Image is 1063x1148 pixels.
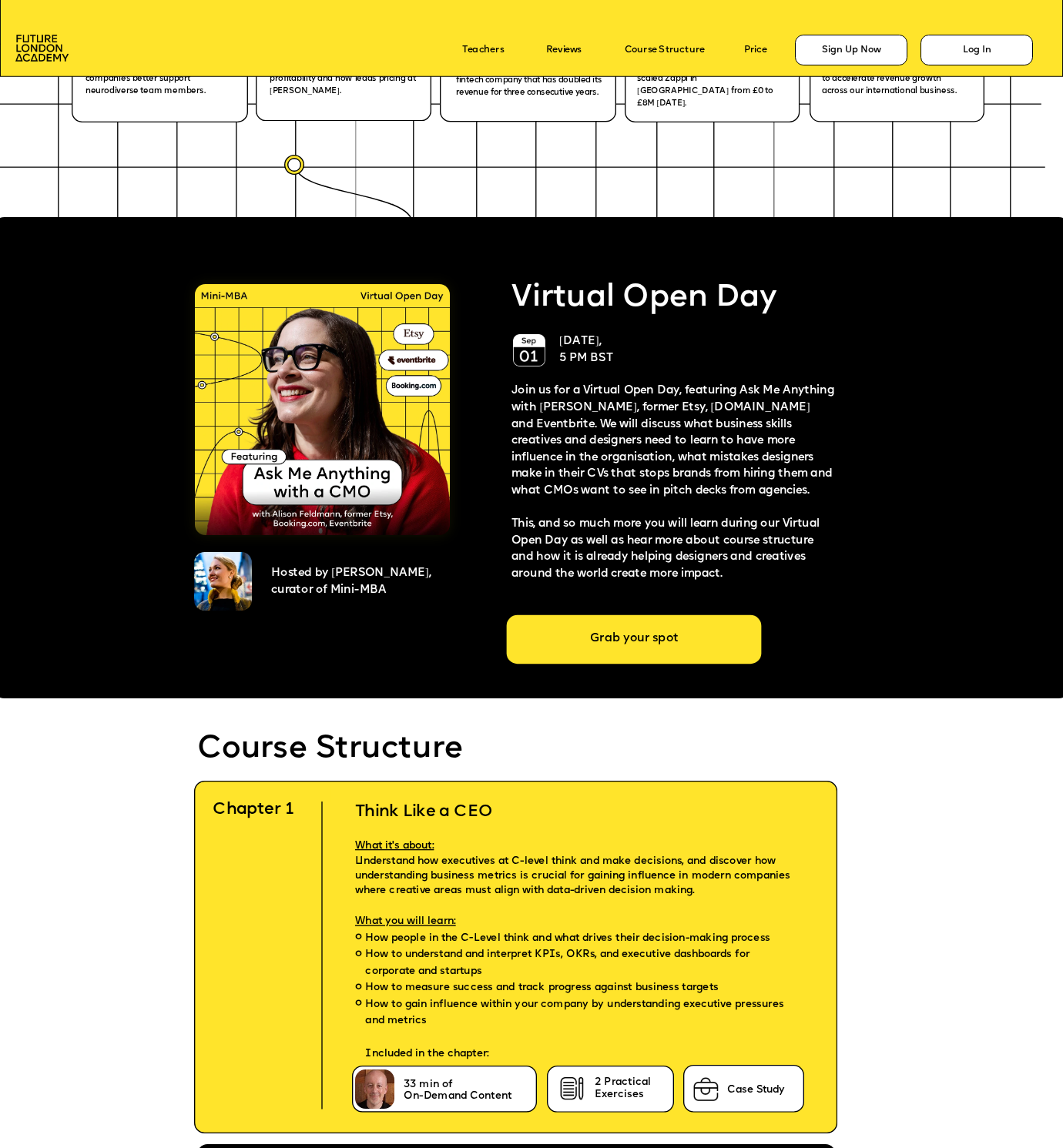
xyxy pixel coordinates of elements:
[213,802,294,818] span: Chapter 1
[355,840,434,852] span: What it's about:
[511,385,837,496] span: Join us for a Virtual Open Day, featuring Ask Me Anything with [PERSON_NAME], former Etsy, [DOMAI...
[511,282,777,314] span: Virtual Open Day
[513,334,545,366] img: image-e7e3efcd-a32f-4394-913c-0f131028d784.png
[404,1079,452,1090] span: 33 min of
[334,781,828,822] h2: Think Like a CEO
[744,45,767,55] a: Price
[365,930,770,947] span: How people in the C-Level think and what drives their decision-making process
[404,1090,511,1102] span: On-Demand Content
[456,13,613,96] span: [PERSON_NAME] has driven value for brands including Barclays, GfK, Pentagram, ustwo, and Meta. Fo...
[559,336,601,348] span: [DATE],
[365,947,796,980] span: How to understand and interpret KPIs, OKRs, and executive dashboards for corporate and startups
[197,731,696,767] p: Course Structure
[365,996,796,1063] span: How to gain influence within your company by understanding executive pressures and metrics Includ...
[15,35,69,62] img: image-aac980e9-41de-4c2d-a048-f29dd30a0068.png
[355,855,793,896] span: Understand how executives at C-level think and make decisions, and discover how understanding bus...
[365,980,718,997] span: How to measure success and track progress against business targets
[511,518,823,580] span: This, and so much more you will learn during our Virtual Open Day as well as hear more about cour...
[355,915,456,927] span: What you will learn:
[690,1074,722,1104] img: image-75ee59ac-5515-4aba-aadc-0d7dfe35305c.png
[271,568,434,596] span: Hosted by [PERSON_NAME], curator of Mini-MBA
[559,353,613,364] span: 5 PM BST
[625,45,705,55] a: Course Structure
[595,1076,654,1100] span: 2 Practical Exercises
[556,1074,588,1104] img: image-cb722855-f231-420d-ba86-ef8a9b8709e7.png
[462,45,504,55] a: Teachers
[546,45,582,55] a: Reviews
[727,1084,785,1096] span: Case Study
